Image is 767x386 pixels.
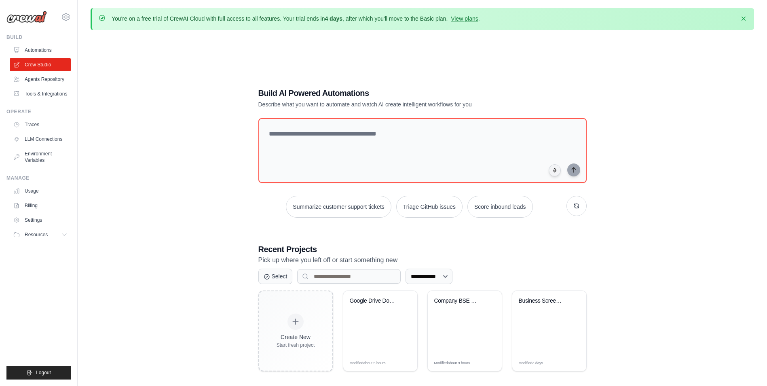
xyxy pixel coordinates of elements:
[258,87,530,99] h1: Build AI Powered Automations
[10,147,71,167] a: Environment Variables
[567,360,574,366] span: Edit
[10,133,71,146] a: LLM Connections
[396,196,463,218] button: Triage GitHub issues
[258,255,587,265] p: Pick up where you left off or start something new
[10,58,71,71] a: Crew Studio
[519,361,543,366] span: Modified 3 days
[566,196,587,216] button: Get new suggestions
[10,214,71,227] a: Settings
[10,87,71,100] a: Tools & Integrations
[277,342,315,348] div: Start fresh project
[549,164,561,176] button: Click to speak your automation idea
[258,100,530,108] p: Describe what you want to automate and watch AI create intelligent workflows for you
[398,360,405,366] span: Edit
[10,44,71,57] a: Automations
[25,231,48,238] span: Resources
[258,269,293,284] button: Select
[6,175,71,181] div: Manage
[36,369,51,376] span: Logout
[451,15,478,22] a: View plans
[350,361,386,366] span: Modified about 5 hours
[286,196,391,218] button: Summarize customer support tickets
[350,297,399,305] div: Google Drive Document Catalog & Q&A System
[10,73,71,86] a: Agents Repository
[112,15,480,23] p: You're on a free trial of CrewAI Cloud with full access to all features. Your trial ends in , aft...
[325,15,342,22] strong: 4 days
[10,118,71,131] a: Traces
[519,297,568,305] div: Business Screening & Evaluation Automation
[6,34,71,40] div: Build
[6,11,47,23] img: Logo
[258,244,587,255] h3: Recent Projects
[6,108,71,115] div: Operate
[277,333,315,341] div: Create New
[10,185,71,197] a: Usage
[10,228,71,241] button: Resources
[10,199,71,212] a: Billing
[434,361,470,366] span: Modified about 9 hours
[434,297,483,305] div: Company BSE Screening Automation
[482,360,489,366] span: Edit
[6,366,71,380] button: Logout
[467,196,533,218] button: Score inbound leads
